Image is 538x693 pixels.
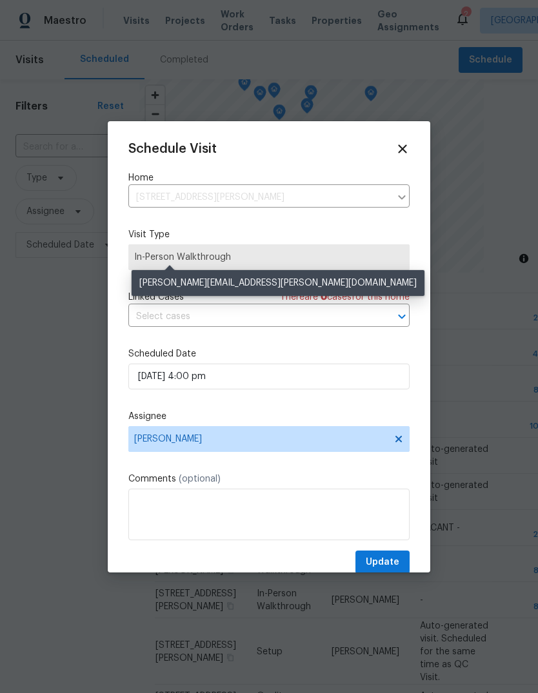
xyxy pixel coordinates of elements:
label: Assignee [128,410,410,423]
span: Close [395,142,410,156]
input: Select cases [128,307,374,327]
span: Linked Cases [128,291,184,304]
button: Open [393,307,411,326]
label: Comments [128,473,410,485]
span: [PERSON_NAME] [134,434,387,444]
label: Home [128,171,410,184]
span: In-Person Walkthrough [134,251,404,264]
label: Scheduled Date [128,347,410,360]
span: (optional) [179,474,221,483]
span: There are case s for this home [280,291,410,304]
input: M/D/YYYY [128,364,410,389]
input: Enter in an address [128,188,390,208]
button: Update [355,551,410,574]
span: Update [366,554,399,571]
label: Visit Type [128,228,410,241]
span: 0 [321,293,327,302]
div: [PERSON_NAME][EMAIL_ADDRESS][PERSON_NAME][DOMAIN_NAME] [132,270,424,296]
span: Schedule Visit [128,142,217,155]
